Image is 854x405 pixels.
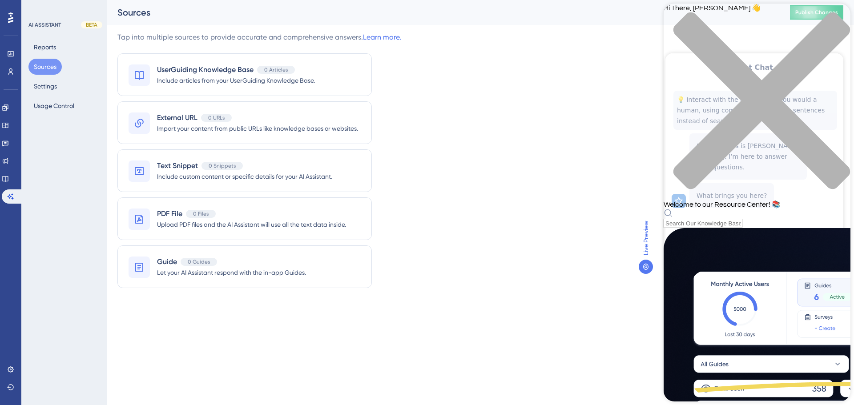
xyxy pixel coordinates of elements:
span: 0 Files [193,210,209,217]
img: launcher-image-alternative-text [3,5,19,21]
span: Include custom content or specific details for your AI Assistant. [157,171,332,182]
span: Text Snippet [157,160,198,171]
span: 0 Articles [264,66,288,73]
a: Learn more. [363,33,401,41]
span: 0 URLs [208,114,225,121]
span: 0 Guides [188,258,210,265]
span: 0 Snippets [209,162,236,169]
div: Tap into multiple sources to provide accurate and comprehensive answers. [117,32,401,43]
span: Guide [157,257,177,267]
span: Import your content from public URLs like knowledge bases or websites. [157,123,358,134]
span: Need Help? [21,2,56,13]
button: Usage Control [28,98,80,114]
button: Sources [28,59,62,75]
div: AI ASSISTANT [28,21,61,28]
span: Live Preview [640,221,651,255]
button: Settings [28,78,62,94]
span: PDF File [157,209,182,219]
span: Let your AI Assistant respond with the in-app Guides. [157,267,306,278]
div: Sources [117,6,768,19]
span: External URL [157,112,197,123]
button: Reports [28,39,61,55]
span: UserGuiding Knowledge Base [157,64,254,75]
span: Include articles from your UserGuiding Knowledge Base. [157,75,315,86]
span: Upload PDF files and the AI Assistant will use all the text data inside. [157,219,346,230]
div: BETA [81,21,102,28]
